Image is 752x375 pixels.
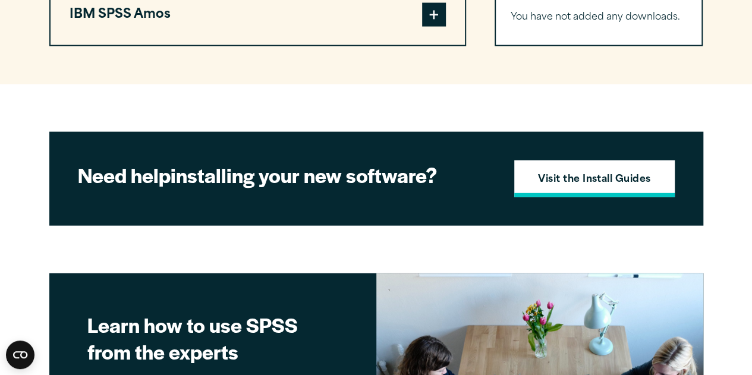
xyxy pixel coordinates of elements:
[511,9,687,26] p: You have not added any downloads.
[78,160,171,189] strong: Need help
[514,160,675,197] a: Visit the Install Guides
[538,172,651,188] strong: Visit the Install Guides
[87,311,338,365] h2: Learn how to use SPSS from the experts
[78,162,494,188] h2: installing your new software?
[6,341,34,369] button: Open CMP widget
